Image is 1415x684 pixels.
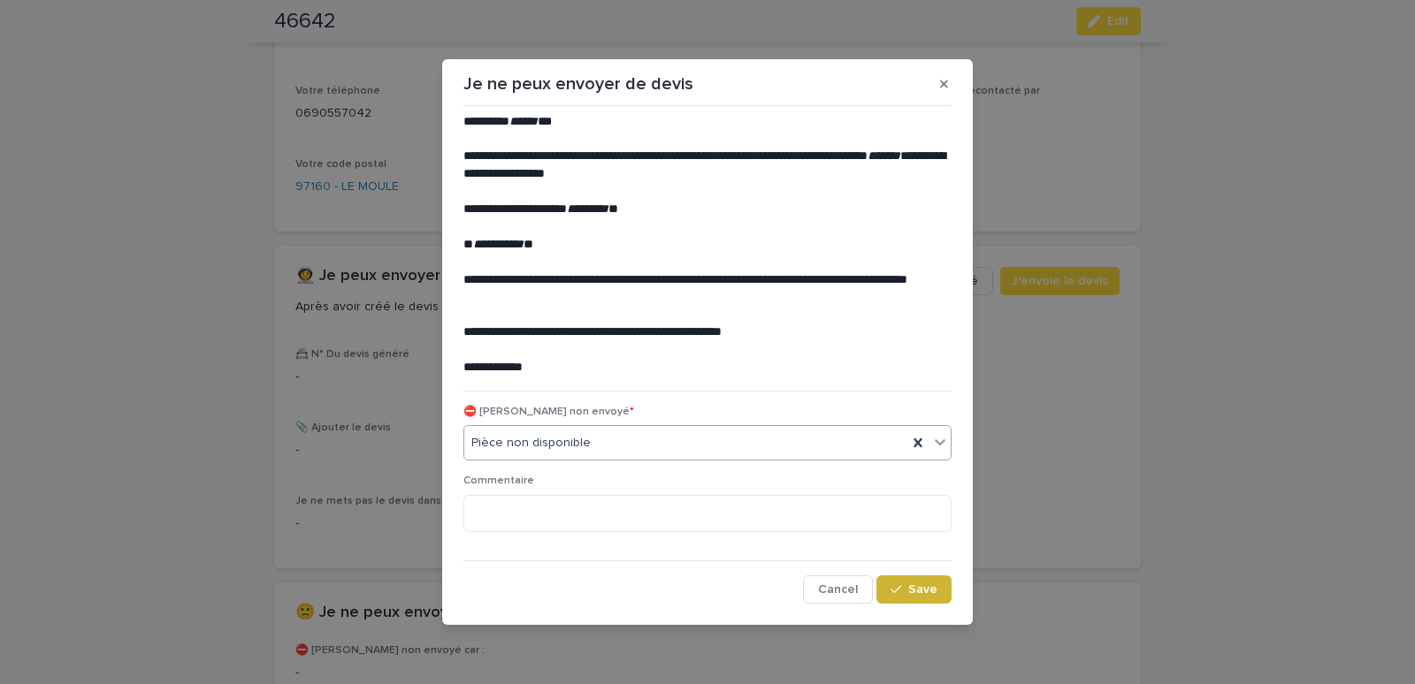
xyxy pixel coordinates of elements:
[876,575,952,604] button: Save
[471,434,591,452] span: Pièce non disponible
[463,407,634,417] span: ⛔ [PERSON_NAME] non envoyé
[908,583,937,596] span: Save
[463,475,534,486] span: Commentaire
[818,583,858,596] span: Cancel
[803,575,873,604] button: Cancel
[463,73,693,95] p: Je ne peux envoyer de devis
